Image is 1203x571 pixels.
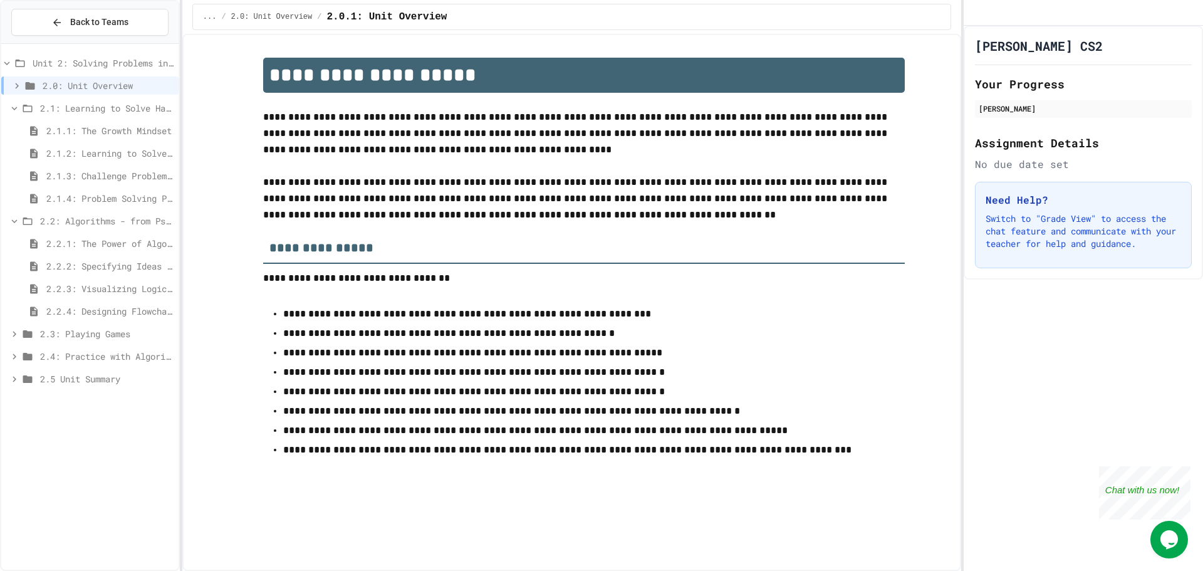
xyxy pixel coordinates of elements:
p: Switch to "Grade View" to access the chat feature and communicate with your teacher for help and ... [986,212,1181,250]
div: [PERSON_NAME] [979,103,1188,114]
span: 2.0: Unit Overview [43,79,174,92]
span: ... [203,12,217,22]
span: / [221,12,226,22]
span: Unit 2: Solving Problems in Computer Science [33,56,174,70]
span: 2.2.3: Visualizing Logic with Flowcharts [46,282,174,295]
span: 2.1.4: Problem Solving Practice [46,192,174,205]
span: 2.0.1: Unit Overview [326,9,447,24]
span: 2.1.3: Challenge Problem - The Bridge [46,169,174,182]
span: 2.0: Unit Overview [231,12,313,22]
span: 2.2.4: Designing Flowcharts [46,305,174,318]
button: Back to Teams [11,9,169,36]
span: 2.3: Playing Games [40,327,174,340]
span: / [317,12,321,22]
iframe: chat widget [1150,521,1190,558]
span: 2.1.2: Learning to Solve Hard Problems [46,147,174,160]
h2: Your Progress [975,75,1192,93]
span: 2.2.2: Specifying Ideas with Pseudocode [46,259,174,273]
div: No due date set [975,157,1192,172]
iframe: chat widget [1099,466,1190,520]
span: 2.1: Learning to Solve Hard Problems [40,102,174,115]
span: 2.1.1: The Growth Mindset [46,124,174,137]
span: 2.2.1: The Power of Algorithms [46,237,174,250]
h3: Need Help? [986,192,1181,207]
span: 2.5 Unit Summary [40,372,174,385]
span: Back to Teams [70,16,128,29]
h2: Assignment Details [975,134,1192,152]
span: 2.2: Algorithms - from Pseudocode to Flowcharts [40,214,174,228]
span: 2.4: Practice with Algorithms [40,350,174,363]
h1: [PERSON_NAME] CS2 [975,37,1103,55]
